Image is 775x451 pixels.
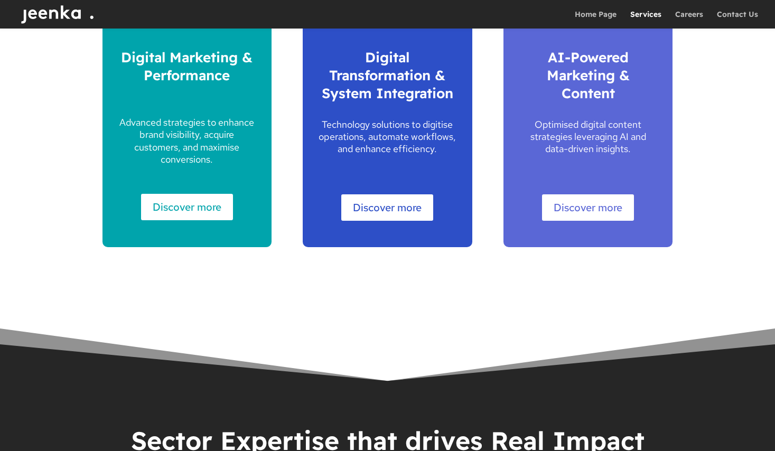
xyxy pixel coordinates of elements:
[575,11,617,29] a: Home Page
[121,49,253,84] span: Digital Marketing & Performance
[322,49,453,102] span: Digital Transformation & System Integration
[341,194,433,221] a: Discover more
[141,194,233,220] a: Discover more
[547,49,630,102] span: AI-Powered Marketing & Content
[542,194,634,221] a: Discover more
[319,118,456,155] p: Technology solutions to digitise operations, automate workflows, and enhance efficiency.
[717,11,758,29] a: Contact Us
[675,11,703,29] a: Careers
[519,118,657,155] p: Optimised digital content strategies leveraging AI and data-driven insights.
[630,11,661,29] a: Services
[118,116,256,166] p: Advanced strategies to enhance brand visibility, acquire customers, and maximise conversions.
